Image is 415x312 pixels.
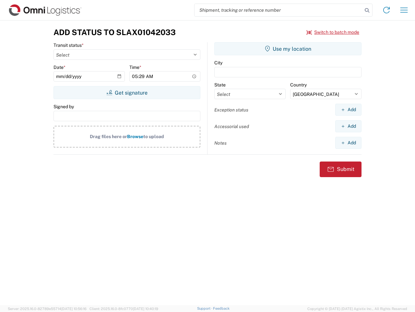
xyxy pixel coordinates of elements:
[8,307,87,311] span: Server: 2025.16.0-82789e55714
[53,64,65,70] label: Date
[53,104,74,110] label: Signed by
[143,134,164,139] span: to upload
[53,28,176,37] h3: Add Status to SLAX01042033
[214,107,248,113] label: Exception status
[307,306,407,312] span: Copyright © [DATE]-[DATE] Agistix Inc., All Rights Reserved
[195,4,362,16] input: Shipment, tracking or reference number
[89,307,158,311] span: Client: 2025.16.0-8fc0770
[335,137,362,149] button: Add
[129,64,141,70] label: Time
[214,123,249,129] label: Accessorial used
[214,60,222,66] label: City
[320,162,362,177] button: Submit
[306,27,359,38] button: Switch to batch mode
[61,307,87,311] span: [DATE] 10:56:16
[133,307,158,311] span: [DATE] 10:40:19
[335,120,362,132] button: Add
[214,140,227,146] label: Notes
[214,82,226,88] label: State
[90,134,127,139] span: Drag files here or
[127,134,143,139] span: Browse
[197,306,213,310] a: Support
[335,104,362,116] button: Add
[290,82,307,88] label: Country
[53,86,200,99] button: Get signature
[213,306,230,310] a: Feedback
[214,42,362,55] button: Use my location
[53,42,84,48] label: Transit status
